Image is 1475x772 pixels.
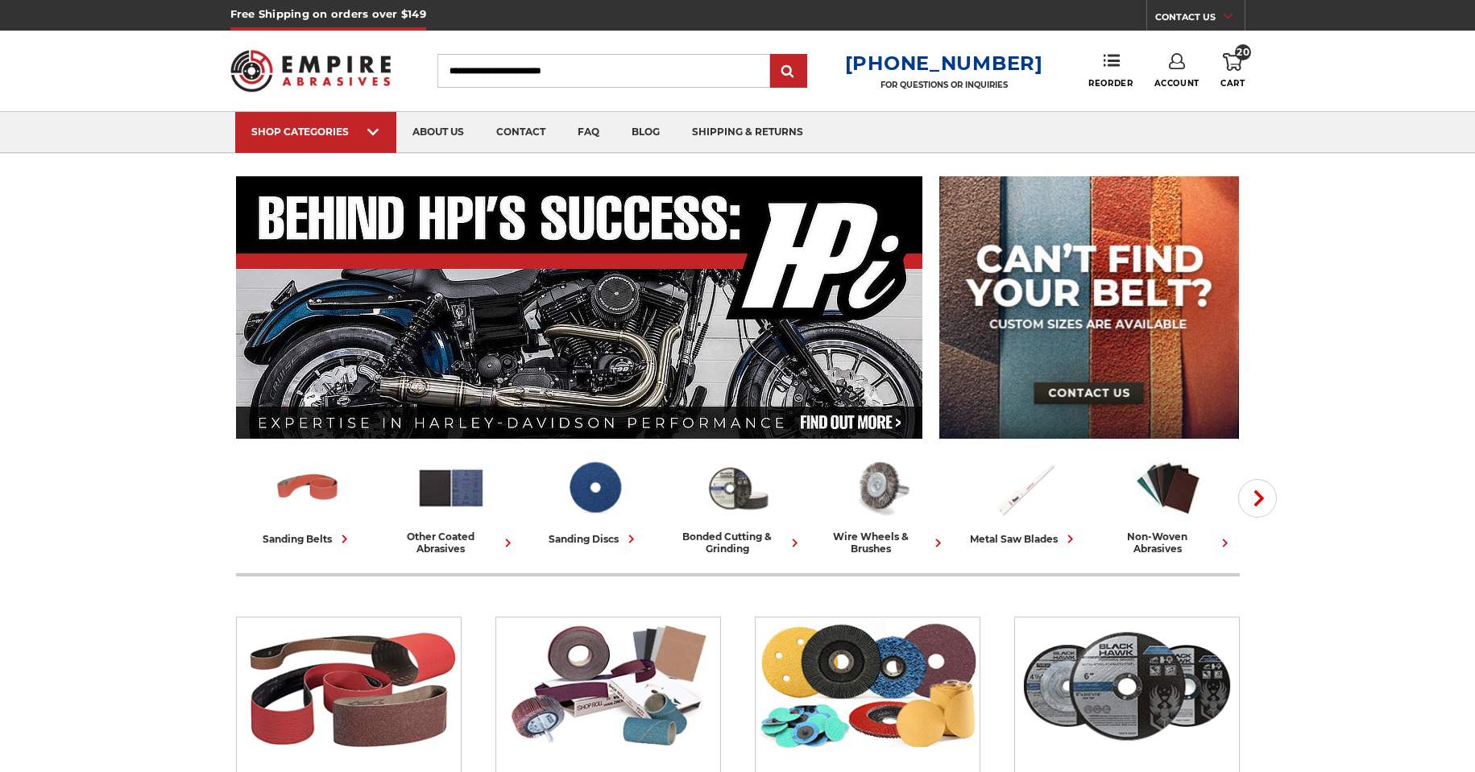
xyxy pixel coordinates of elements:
[615,112,676,153] a: blog
[480,112,561,153] a: contact
[251,126,380,138] div: SHOP CATEGORIES
[846,453,917,522] img: Wire Wheels & Brushes
[939,176,1239,439] img: promo banner for custom belts.
[845,52,1043,75] a: [PHONE_NUMBER]
[1220,78,1245,89] span: Cart
[673,530,803,555] div: bonded cutting & grinding
[1155,8,1245,31] a: CONTACT US
[673,453,803,555] a: bonded cutting & grinding
[236,176,923,439] img: Banner for an interview featuring Horsepower Inc who makes Harley performance upgrades featured o...
[529,453,660,547] a: sanding discs
[263,530,353,547] div: sanding belts
[702,453,773,522] img: Bonded Cutting & Grinding
[773,56,805,88] input: Submit
[1133,453,1204,522] img: Non-woven Abrasives
[816,453,947,555] a: wire wheels & brushes
[676,112,819,153] a: shipping & returns
[756,617,980,754] img: Sanding Discs
[1088,53,1133,88] a: Reorder
[845,80,1043,90] p: FOR QUESTIONS OR INQUIRIES
[272,453,343,522] img: Sanding Belts
[1103,453,1233,555] a: non-woven abrasives
[1015,617,1239,754] img: Bonded Cutting & Grinding
[1220,53,1245,89] a: 20 Cart
[496,617,720,754] img: Other Coated Abrasives
[561,112,615,153] a: faq
[989,453,1060,522] img: Metal Saw Blades
[230,39,392,102] img: Empire Abrasives
[386,530,516,555] div: other coated abrasives
[1088,78,1133,89] span: Reorder
[1235,44,1251,60] span: 20
[396,112,480,153] a: about us
[970,530,1079,547] div: metal saw blades
[1103,530,1233,555] div: non-woven abrasives
[237,617,461,754] img: Sanding Belts
[1154,78,1199,89] span: Account
[1238,479,1277,518] button: Next
[386,453,516,555] a: other coated abrasives
[549,530,640,547] div: sanding discs
[416,453,487,522] img: Other Coated Abrasives
[559,453,630,522] img: Sanding Discs
[242,453,373,547] a: sanding belts
[959,453,1090,547] a: metal saw blades
[816,530,947,555] div: wire wheels & brushes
